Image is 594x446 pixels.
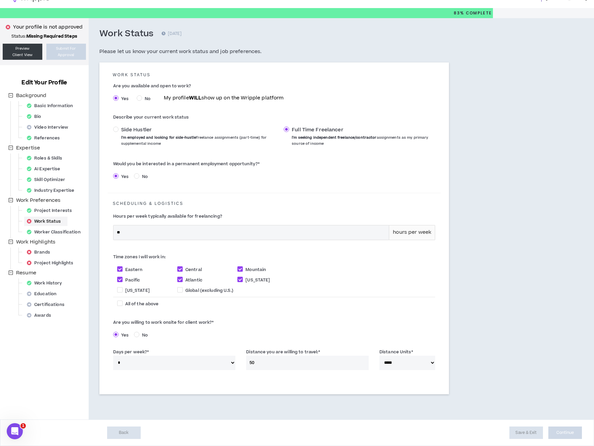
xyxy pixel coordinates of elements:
[121,127,152,133] span: Side Hustler
[113,112,436,123] label: Describe your current work status
[139,174,150,180] span: No
[245,267,266,273] span: Mountain
[8,239,13,244] span: minus-square
[113,252,436,262] label: Time zones I will work in:
[113,81,436,91] label: Are you available and open to work?
[464,10,492,16] span: Complete
[246,356,369,370] input: Enter distance
[113,317,436,328] label: Are you willing to work onsite for client work?
[16,144,40,151] span: Expertise
[139,332,150,338] span: No
[119,332,131,338] span: Yes
[8,93,13,98] span: minus-square
[8,198,13,203] span: minus-square
[46,44,86,60] button: Submit ForApproval
[113,211,436,222] label: Hours per week typically available for freelancing?
[246,347,320,357] label: Distance you are willing to travel:
[108,201,441,206] h5: Scheduling & Logistics
[16,197,60,204] span: Work Preferences
[121,135,196,140] b: I'm employed and looking for side-hustle
[15,269,38,277] span: Resume
[189,94,202,101] strong: WILL
[99,28,154,40] h3: Work Status
[185,287,233,294] span: Global (excluding U.S.)
[119,96,131,102] span: Yes
[162,31,182,37] p: [DATE]
[16,92,46,99] span: Background
[27,33,77,39] strong: Missing Required Steps
[454,8,492,18] p: 83%
[125,301,159,307] span: All of the above
[245,277,270,283] span: [US_STATE]
[8,145,13,150] span: minus-square
[142,96,153,102] span: No
[108,73,441,77] h5: WORK STATUS
[15,238,57,246] span: Work Highlights
[379,347,413,357] label: Distance Units
[548,427,582,439] button: Continue
[3,44,42,60] a: PreviewClient View
[113,347,149,357] label: Days per week?
[16,269,36,276] span: Resume
[15,196,62,205] span: Work Preferences
[125,277,140,283] span: Pacific
[3,34,86,39] p: Status:
[113,159,436,169] label: Would you be interested in a permanent employment opportunity?
[121,135,267,146] span: freelance assignments (part-time) for supplemental income
[292,135,428,146] span: assignments as my primary source of income
[99,48,449,56] h5: Please let us know your current work status and job preferences.
[119,174,131,180] span: Yes
[164,95,283,101] p: My profile show up on the Wripple platform
[15,92,48,100] span: Background
[509,427,543,439] button: Save & Exit
[389,225,435,240] div: hours per week
[7,423,23,439] iframe: Intercom live chat
[19,79,70,87] h3: Edit Your Profile
[185,267,202,273] span: Central
[125,287,150,294] span: [US_STATE]
[125,267,143,273] span: Eastern
[13,24,83,31] p: Your profile is not approved
[185,277,202,283] span: Atlantic
[15,144,41,152] span: Expertise
[8,270,13,275] span: minus-square
[20,423,26,429] span: 1
[292,127,343,133] span: Full Time Freelancer
[16,238,55,246] span: Work Highlights
[107,427,141,439] button: Back
[292,135,376,140] b: I'm seeking independent freelance/contractor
